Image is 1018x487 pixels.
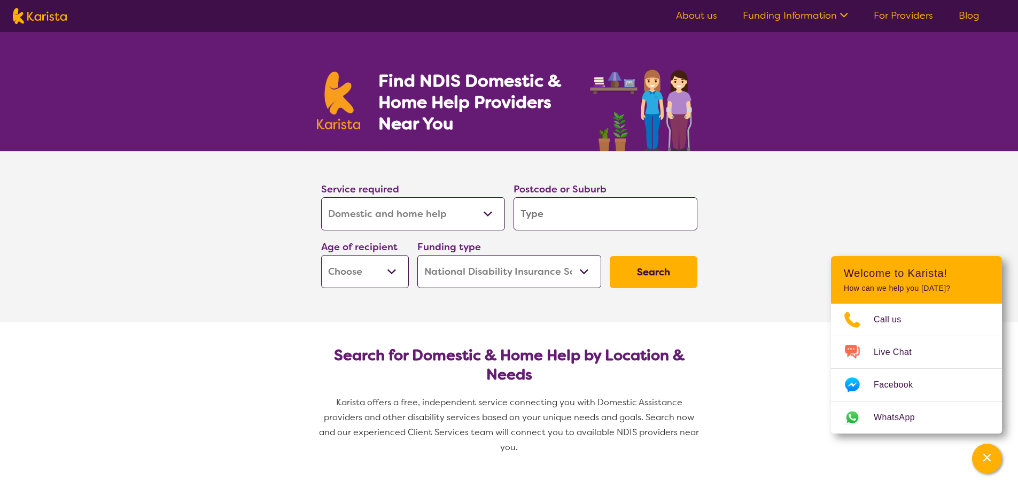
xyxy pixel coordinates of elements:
span: Karista offers a free, independent service connecting you with Domestic Assistance providers and ... [319,397,701,453]
input: Type [514,197,697,230]
label: Funding type [417,241,481,253]
label: Postcode or Suburb [514,183,607,196]
img: Karista logo [317,72,361,129]
h1: Find NDIS Domestic & Home Help Providers Near You [378,70,576,134]
h2: Welcome to Karista! [844,267,989,280]
p: How can we help you [DATE]? [844,284,989,293]
label: Age of recipient [321,241,398,253]
button: Search [610,256,697,288]
span: Call us [874,312,914,328]
span: Facebook [874,377,926,393]
a: Web link opens in a new tab. [831,401,1002,434]
span: WhatsApp [874,409,928,426]
div: Channel Menu [831,256,1002,434]
img: Karista logo [13,8,67,24]
a: About us [676,9,717,22]
h2: Search for Domestic & Home Help by Location & Needs [330,346,689,384]
a: For Providers [874,9,933,22]
button: Channel Menu [972,444,1002,474]
ul: Choose channel [831,304,1002,434]
a: Blog [959,9,980,22]
a: Funding Information [743,9,848,22]
span: Live Chat [874,344,924,360]
label: Service required [321,183,399,196]
img: domestic-help [587,58,701,151]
